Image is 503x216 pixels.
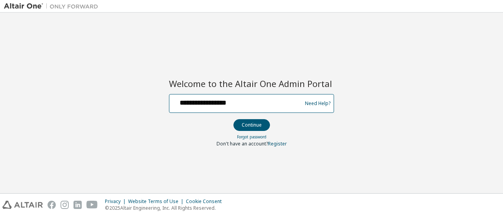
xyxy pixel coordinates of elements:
[217,140,268,147] span: Don't have an account?
[4,2,102,10] img: Altair One
[237,134,266,140] a: Forgot password
[305,103,330,103] a: Need Help?
[2,201,43,209] img: altair_logo.svg
[169,78,334,89] h2: Welcome to the Altair One Admin Portal
[48,201,56,209] img: facebook.svg
[105,198,128,205] div: Privacy
[105,205,226,211] p: © 2025 Altair Engineering, Inc. All Rights Reserved.
[268,140,287,147] a: Register
[86,201,98,209] img: youtube.svg
[73,201,82,209] img: linkedin.svg
[128,198,186,205] div: Website Terms of Use
[61,201,69,209] img: instagram.svg
[233,119,270,131] button: Continue
[186,198,226,205] div: Cookie Consent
